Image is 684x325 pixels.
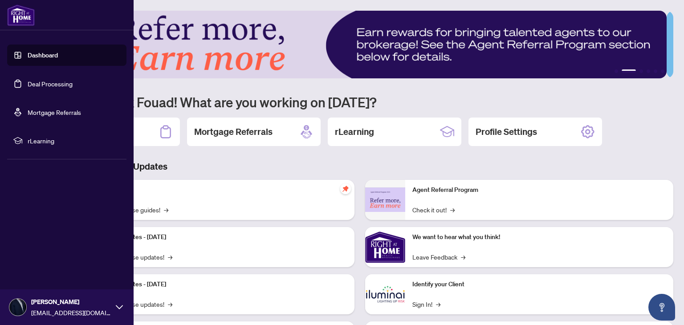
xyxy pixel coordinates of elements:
[168,299,172,309] span: →
[412,252,465,262] a: Leave Feedback→
[412,185,666,195] p: Agent Referral Program
[28,108,81,116] a: Mortgage Referrals
[94,185,347,195] p: Self-Help
[28,80,73,88] a: Deal Processing
[340,183,351,194] span: pushpin
[46,11,667,78] img: Slide 1
[436,299,440,309] span: →
[365,274,405,314] img: Identify your Client
[648,294,675,321] button: Open asap
[639,69,643,73] button: 3
[31,308,111,317] span: [EMAIL_ADDRESS][DOMAIN_NAME]
[476,126,537,138] h2: Profile Settings
[412,299,440,309] a: Sign In!→
[461,252,465,262] span: →
[31,297,111,307] span: [PERSON_NAME]
[450,205,455,215] span: →
[7,4,35,26] img: logo
[28,51,58,59] a: Dashboard
[46,93,673,110] h1: Welcome back Fouad! What are you working on [DATE]?
[647,69,650,73] button: 4
[365,187,405,212] img: Agent Referral Program
[94,232,347,242] p: Platform Updates - [DATE]
[28,136,120,146] span: rLearning
[365,227,405,267] img: We want to hear what you think!
[94,280,347,289] p: Platform Updates - [DATE]
[412,232,666,242] p: We want to hear what you think!
[9,299,26,316] img: Profile Icon
[335,126,374,138] h2: rLearning
[622,69,636,73] button: 2
[168,252,172,262] span: →
[654,69,657,73] button: 5
[661,69,664,73] button: 6
[412,280,666,289] p: Identify your Client
[194,126,273,138] h2: Mortgage Referrals
[412,205,455,215] a: Check it out!→
[46,160,673,173] h3: Brokerage & Industry Updates
[615,69,618,73] button: 1
[164,205,168,215] span: →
